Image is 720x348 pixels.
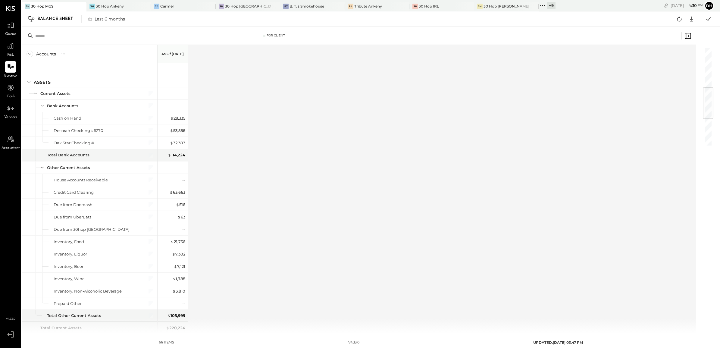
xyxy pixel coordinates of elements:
span: $ [177,215,181,219]
span: $ [174,264,177,269]
div: Ca [154,4,159,9]
div: Tribute Ankeny [354,4,382,9]
div: 3H [219,4,224,9]
div: Total Current Assets [40,325,82,331]
div: -- [182,227,185,232]
div: Current Assets [40,91,70,96]
div: 21,736 [171,239,185,245]
div: 1,788 [172,276,185,282]
span: $ [170,190,173,195]
div: BT [283,4,289,9]
div: Balance Sheet [37,14,79,24]
div: 3H [477,4,483,9]
div: 3H [89,4,95,9]
div: TA [348,4,353,9]
div: v 4.33.0 [348,340,359,345]
div: copy link [663,2,669,9]
span: $ [172,276,176,281]
div: Due from UberEats [54,214,91,220]
div: Decorah Checking #6270 [54,128,103,133]
a: Accountant [0,133,21,151]
a: Cash [0,82,21,99]
a: P&L [0,40,21,58]
div: Inventory, Liquor [54,251,87,257]
div: Due from 30hop [GEOGRAPHIC_DATA] [54,227,130,232]
span: $ [170,116,174,121]
div: Bank Accounts [47,103,78,109]
div: 30 Hop MGS [31,4,53,9]
p: As of [DATE] [161,52,184,56]
div: Accounts [36,51,56,57]
div: 63 [177,214,185,220]
div: 516 [176,202,185,208]
div: 3,810 [172,288,185,294]
div: ASSETS [34,79,51,85]
button: Last 6 months [81,15,146,23]
div: Other Current Assets [47,165,90,171]
div: Inventory, Food [54,239,84,245]
span: $ [171,239,174,244]
div: Oak Star Checking # [54,140,94,146]
a: Balance [0,61,21,79]
span: Accountant [2,146,20,151]
div: 3H [412,4,418,9]
div: 30 Hop [GEOGRAPHIC_DATA] [225,4,271,9]
div: For Client [267,33,285,38]
div: Due from Doordash [54,202,92,208]
div: Last 6 months [85,15,127,23]
span: UPDATED: [DATE] 03:47 PM [533,340,583,345]
span: $ [168,152,171,157]
div: 3H [25,4,30,9]
div: Prepaid Other [54,301,82,306]
div: 53,586 [170,128,185,133]
span: $ [170,140,173,145]
div: 114,224 [168,152,185,158]
span: $ [167,313,171,318]
div: 105,999 [167,313,185,318]
div: 63,663 [170,190,185,195]
div: 66 items [159,340,174,345]
div: 220,224 [166,325,185,331]
a: Vendors [0,103,21,120]
span: $ [166,325,169,330]
div: Carmel [160,4,174,9]
div: B. T.'s Smokehouse [290,4,324,9]
div: Inventory, Wine [54,276,85,282]
div: 7,302 [172,251,185,257]
span: Queue [5,32,16,37]
button: Dh [704,1,714,11]
div: Cash on Hand [54,115,81,121]
div: 30 Hop [PERSON_NAME] Summit [484,4,530,9]
span: $ [176,202,179,207]
div: 28,335 [170,115,185,121]
div: -- [182,177,185,183]
div: + 9 [547,2,556,9]
span: $ [172,289,176,293]
div: 30 Hop Ankeny [96,4,124,9]
div: -- [182,301,185,306]
a: Queue [0,20,21,37]
div: 32,303 [170,140,185,146]
span: P&L [7,52,14,58]
div: [DATE] [671,3,703,8]
div: Inventory, Beer [54,264,83,269]
div: 30 Hop IRL [419,4,439,9]
div: Total Other Current Assets [47,313,101,318]
span: Vendors [4,115,17,120]
div: 7,121 [174,264,185,269]
div: House Accounts Receivable [54,177,108,183]
span: $ [172,252,175,256]
div: Inventory, Non-Alcoholic Beverage [54,288,122,294]
div: Credit Card Clearing [54,190,94,195]
span: $ [170,128,173,133]
span: Cash [7,94,14,99]
span: Balance [4,73,17,79]
div: Total Bank Accounts [47,152,89,158]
